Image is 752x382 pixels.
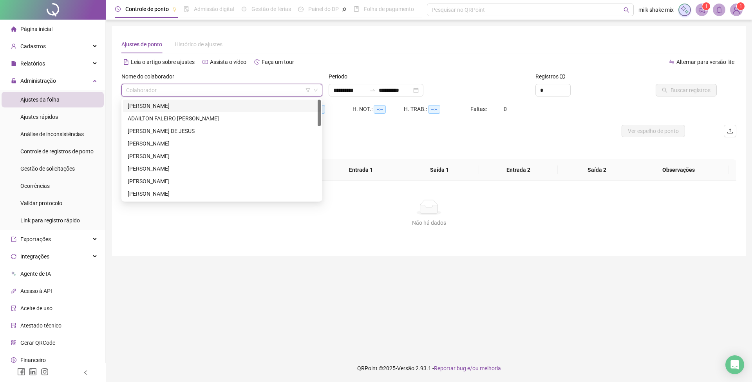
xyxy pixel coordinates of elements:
span: Agente de IA [20,271,51,277]
span: 0 [504,106,507,112]
div: [PERSON_NAME] [128,164,316,173]
span: 1 [739,4,742,9]
span: file-text [123,59,129,65]
span: Link para registro rápido [20,217,80,224]
span: qrcode [11,340,16,346]
span: Ocorrências [20,183,50,189]
button: Ver espelho de ponto [622,125,685,137]
span: Ajustes de ponto [121,41,162,47]
div: HE 3: [302,105,352,114]
label: Nome do colaborador [121,72,179,81]
span: sun [241,6,247,12]
span: dollar [11,357,16,363]
span: dashboard [298,6,304,12]
div: [PERSON_NAME] [128,189,316,198]
th: Saída 2 [558,159,636,181]
span: user-add [11,44,16,49]
span: Reportar bug e/ou melhoria [434,365,501,371]
span: Folha de pagamento [364,6,414,12]
span: upload [727,128,733,134]
img: 12208 [730,4,742,16]
div: ANA CLARA DE SOUSA LIMA [123,150,321,162]
span: Controle de ponto [125,6,169,12]
span: Aceite de uso [20,305,52,311]
span: notification [698,6,705,13]
span: 1 [705,4,708,9]
span: Observações [634,166,722,174]
span: book [354,6,359,12]
span: Análise de inconsistências [20,131,84,137]
span: Assista o vídeo [210,59,246,65]
div: [PERSON_NAME] [128,152,316,160]
span: sync [11,254,16,259]
span: pushpin [342,7,347,12]
div: [PERSON_NAME] [128,102,316,110]
div: [PERSON_NAME] [128,139,316,148]
span: Validar protocolo [20,200,62,206]
span: api [11,288,16,294]
div: [PERSON_NAME] DE JESUS [128,127,316,135]
span: Exportações [20,236,51,242]
div: CATARINA RODRIGUES DIAS [123,187,321,200]
span: file-done [184,6,189,12]
img: sparkle-icon.fc2bf0ac1784a2077858766a79e2daf3.svg [680,5,689,14]
span: youtube [202,59,208,65]
span: swap-right [369,87,376,93]
div: H. NOT.: [352,105,404,114]
div: AUGUSTO FILHO SANTOS SILVA [123,162,321,175]
span: Painel do DP [308,6,339,12]
span: Faltas: [470,106,488,112]
th: Saída 1 [400,159,479,181]
div: ADAILTON FALEIRO DA SILVA [123,112,321,125]
span: Acesso à API [20,288,52,294]
span: home [11,26,16,32]
span: search [624,7,629,13]
span: Versão [397,365,414,371]
span: Gestão de férias [251,6,291,12]
div: ANA CARLA NOGUEIRA DE SOUSA [123,137,321,150]
span: Alternar para versão lite [676,59,734,65]
span: Controle de registros de ponto [20,148,94,155]
span: Atestado técnico [20,322,61,329]
span: lock [11,78,16,84]
span: history [254,59,260,65]
span: down [313,88,318,93]
th: Observações [628,159,728,181]
span: linkedin [29,368,37,376]
span: Relatórios [20,60,45,67]
span: Integrações [20,253,49,260]
span: Gerar QRCode [20,340,55,346]
footer: QRPoint © 2025 - 2.93.1 - [106,355,752,382]
span: instagram [41,368,49,376]
button: Buscar registros [656,84,717,96]
span: --:-- [428,105,440,114]
span: export [11,236,16,242]
span: Leia o artigo sobre ajustes [131,59,195,65]
sup: Atualize o seu contato no menu Meus Dados [737,2,745,10]
div: Open Intercom Messenger [725,355,744,374]
div: ADAILTON FALEIRO [PERSON_NAME] [128,114,316,123]
th: Entrada 1 [322,159,400,181]
span: Histórico de ajustes [175,41,222,47]
span: Administração [20,78,56,84]
div: H. TRAB.: [404,105,470,114]
span: Cadastros [20,43,46,49]
span: Ajustes rápidos [20,114,58,120]
span: pushpin [172,7,177,12]
div: [PERSON_NAME] [128,177,316,186]
span: Financeiro [20,357,46,363]
span: swap [669,59,674,65]
div: CARLA CARREIRO FARIAS [123,175,321,187]
span: Gestão de solicitações [20,166,75,172]
span: facebook [17,368,25,376]
span: clock-circle [115,6,121,12]
span: info-circle [560,74,565,79]
sup: 1 [702,2,710,10]
span: --:-- [374,105,386,114]
label: Período [329,72,352,81]
th: Entrada 2 [479,159,558,181]
span: to [369,87,376,93]
span: Página inicial [20,26,52,32]
span: Ajustes da folha [20,96,60,103]
span: milk shake mix [638,5,674,14]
